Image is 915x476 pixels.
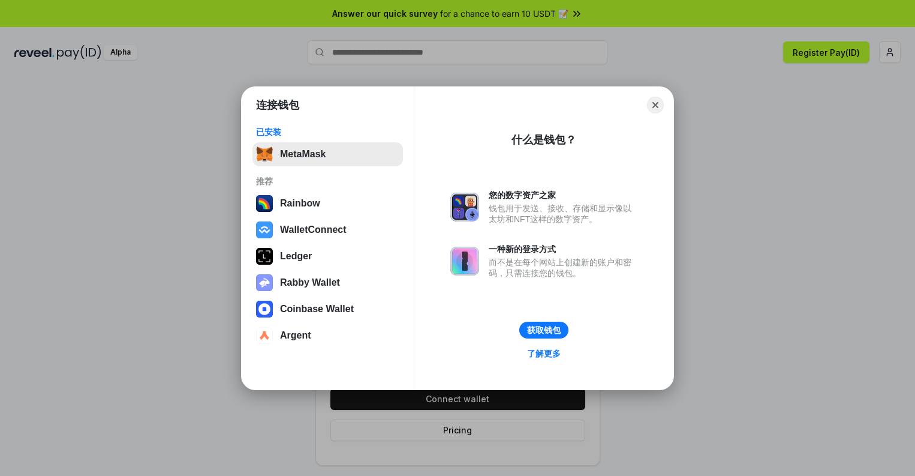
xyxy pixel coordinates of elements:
div: 已安装 [256,127,399,137]
div: 钱包用于发送、接收、存储和显示像以太坊和NFT这样的数字资产。 [489,203,637,224]
img: svg+xml,%3Csvg%20width%3D%2228%22%20height%3D%2228%22%20viewBox%3D%220%200%2028%2028%22%20fill%3D... [256,301,273,318]
img: svg+xml,%3Csvg%20xmlns%3D%22http%3A%2F%2Fwww.w3.org%2F2000%2Fsvg%22%20fill%3D%22none%22%20viewBox... [256,274,273,291]
div: Rabby Wallet [280,277,340,288]
img: svg+xml,%3Csvg%20width%3D%2228%22%20height%3D%2228%22%20viewBox%3D%220%200%2028%2028%22%20fill%3D... [256,327,273,344]
img: svg+xml,%3Csvg%20width%3D%2228%22%20height%3D%2228%22%20viewBox%3D%220%200%2028%2028%22%20fill%3D... [256,221,273,238]
a: 了解更多 [520,346,568,361]
div: MetaMask [280,149,326,160]
div: Ledger [280,251,312,262]
div: 您的数字资产之家 [489,190,637,200]
div: 获取钱包 [527,325,561,336]
button: Rainbow [252,191,403,215]
img: svg+xml,%3Csvg%20xmlns%3D%22http%3A%2F%2Fwww.w3.org%2F2000%2Fsvg%22%20fill%3D%22none%22%20viewBox... [450,193,479,221]
button: 获取钱包 [519,322,568,339]
button: Ledger [252,244,403,268]
img: svg+xml,%3Csvg%20xmlns%3D%22http%3A%2F%2Fwww.w3.org%2F2000%2Fsvg%22%20width%3D%2228%22%20height%3... [256,248,273,265]
div: 了解更多 [527,348,561,359]
div: 推荐 [256,176,399,187]
img: svg+xml,%3Csvg%20xmlns%3D%22http%3A%2F%2Fwww.w3.org%2F2000%2Fsvg%22%20fill%3D%22none%22%20viewBox... [450,247,479,276]
button: MetaMask [252,142,403,166]
h1: 连接钱包 [256,98,299,112]
img: svg+xml,%3Csvg%20width%3D%22120%22%20height%3D%22120%22%20viewBox%3D%220%200%20120%20120%22%20fil... [256,195,273,212]
button: WalletConnect [252,218,403,242]
div: Coinbase Wallet [280,304,354,315]
div: 什么是钱包？ [511,133,576,147]
div: 而不是在每个网站上创建新的账户和密码，只需连接您的钱包。 [489,257,637,279]
div: 一种新的登录方式 [489,244,637,255]
button: Argent [252,324,403,348]
button: Close [647,97,664,113]
img: svg+xml,%3Csvg%20fill%3D%22none%22%20height%3D%2233%22%20viewBox%3D%220%200%2035%2033%22%20width%... [256,146,273,163]
div: Rainbow [280,198,320,209]
div: WalletConnect [280,224,347,235]
button: Coinbase Wallet [252,297,403,321]
div: Argent [280,330,311,341]
button: Rabby Wallet [252,271,403,295]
